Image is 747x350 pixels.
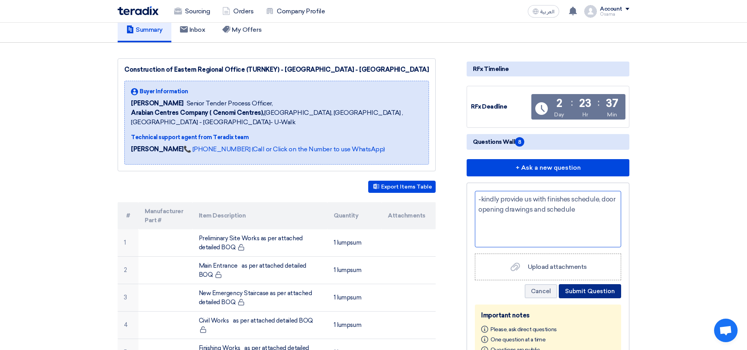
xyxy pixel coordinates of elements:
[118,202,138,229] th: #
[131,133,422,141] div: Technical support agent from Teradix team
[473,137,524,147] span: Questions Wall
[118,229,138,257] td: 1
[193,229,328,257] td: Preliminary Site Works as per attached detailed BOQ
[525,284,557,298] button: Cancel
[131,99,184,108] span: [PERSON_NAME]
[579,98,591,109] div: 23
[714,319,738,342] a: Open chat
[118,6,158,15] img: Teradix logo
[600,12,629,16] div: Osama
[184,145,385,153] a: 📞 [PHONE_NUMBER] (Call or Click on the Number to use WhatsApp)
[515,137,524,147] span: 8
[193,312,328,339] td: Civil Works as per attached detailed BOQ
[598,96,600,110] div: :
[126,26,163,34] h5: Summary
[327,202,382,229] th: Quantity
[171,17,214,42] a: Inbox
[491,326,557,332] span: Please, ask direct questions
[481,311,615,320] div: Important notes
[214,17,271,42] a: My Offers
[556,98,562,109] div: 2
[118,17,171,42] a: Summary
[222,26,262,34] h5: My Offers
[118,284,138,312] td: 3
[491,336,545,343] span: One question at a time
[540,9,554,15] span: العربية
[584,5,597,18] img: profile_test.png
[140,87,188,96] span: Buyer Information
[327,284,382,312] td: 1 lumpsum
[193,257,328,284] td: Main Entrance as per attached detailed BOQ
[193,284,328,312] td: New Emergency Staircase as per attached detailed BOQ
[327,229,382,257] td: 1 lumpsum
[216,3,260,20] a: Orders
[180,26,205,34] h5: Inbox
[528,5,559,18] button: العربية
[606,98,618,109] div: 37
[467,62,629,76] div: RFx Timeline
[138,202,193,229] th: Manufacturer Part #
[554,111,564,119] div: Day
[327,257,382,284] td: 1 lumpsum
[118,257,138,284] td: 2
[582,111,588,119] div: Hr
[571,96,573,110] div: :
[131,108,422,127] span: [GEOGRAPHIC_DATA], [GEOGRAPHIC_DATA] ,[GEOGRAPHIC_DATA] - [GEOGRAPHIC_DATA]- U-Walk
[471,102,530,111] div: RFx Deadline
[260,3,331,20] a: Company Profile
[193,202,328,229] th: Item Description
[467,159,629,176] button: + Ask a new question
[607,111,617,119] div: Min
[600,6,622,13] div: Account
[475,191,621,247] div: Ask a question here...
[131,145,184,153] strong: [PERSON_NAME]
[168,3,216,20] a: Sourcing
[528,263,587,270] span: Upload attachments
[124,65,429,74] div: Construction of Eastern Regional Office (TURNKEY) - [GEOGRAPHIC_DATA] - [GEOGRAPHIC_DATA]
[368,181,436,193] button: Export Items Table
[327,312,382,339] td: 1 lumpsum
[187,99,273,108] span: Senior Tender Process Officer,
[131,109,264,116] b: Arabian Centres Company ( Cenomi Centres),
[559,284,621,298] button: Submit Question
[382,202,436,229] th: Attachments
[118,312,138,339] td: 4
